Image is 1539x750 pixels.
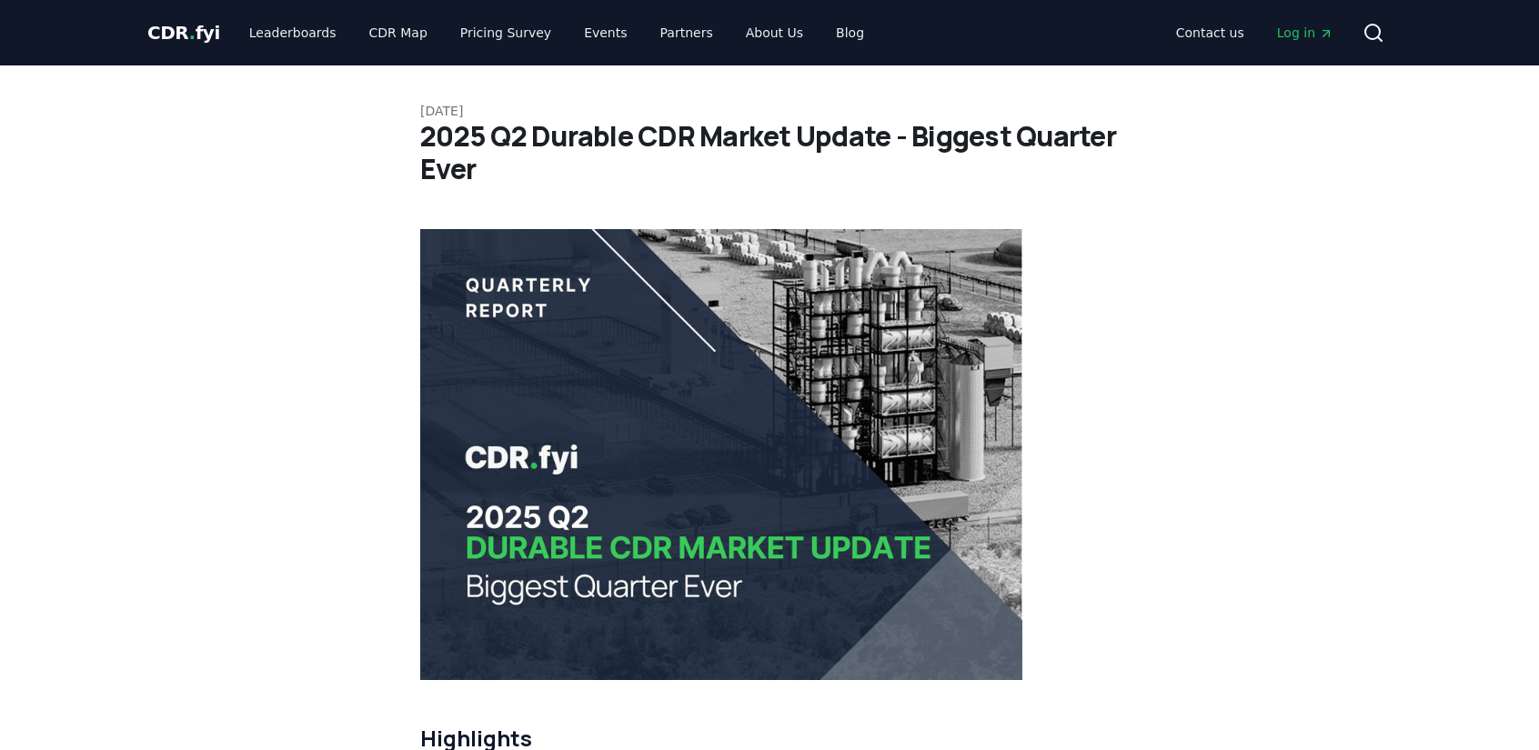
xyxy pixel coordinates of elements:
[420,102,1119,120] p: [DATE]
[420,120,1119,185] h1: 2025 Q2 Durable CDR Market Update - Biggest Quarter Ever
[446,16,566,49] a: Pricing Survey
[355,16,442,49] a: CDR Map
[1162,16,1348,49] nav: Main
[821,16,879,49] a: Blog
[235,16,351,49] a: Leaderboards
[420,229,1022,680] img: blog post image
[235,16,879,49] nav: Main
[189,22,196,44] span: .
[731,16,818,49] a: About Us
[1162,16,1259,49] a: Contact us
[1277,24,1333,42] span: Log in
[1262,16,1348,49] a: Log in
[646,16,728,49] a: Partners
[569,16,641,49] a: Events
[147,20,220,45] a: CDR.fyi
[147,22,220,44] span: CDR fyi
